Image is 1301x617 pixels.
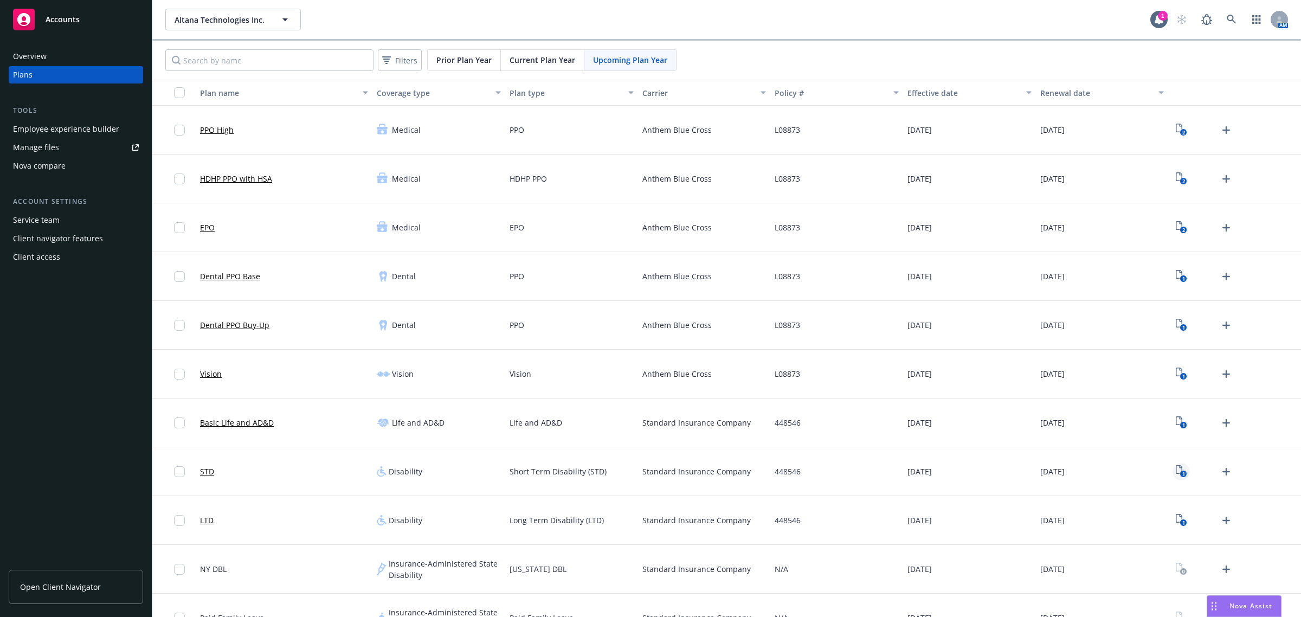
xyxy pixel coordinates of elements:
[642,271,712,282] span: Anthem Blue Cross
[174,564,185,575] input: Toggle Row Selected
[1207,595,1281,617] button: Nova Assist
[642,173,712,184] span: Anthem Blue Cross
[9,4,143,35] a: Accounts
[775,271,800,282] span: L08873
[392,222,421,233] span: Medical
[175,14,268,25] span: Altana Technologies Inc.
[1040,563,1065,575] span: [DATE]
[1182,471,1184,478] text: 1
[1040,319,1065,331] span: [DATE]
[1182,227,1184,234] text: 2
[200,222,215,233] a: EPO
[1229,601,1272,610] span: Nova Assist
[1040,417,1065,428] span: [DATE]
[642,466,751,477] span: Standard Insurance Company
[510,466,607,477] span: Short Term Disability (STD)
[505,80,638,106] button: Plan type
[1040,368,1065,380] span: [DATE]
[1182,519,1184,526] text: 1
[174,222,185,233] input: Toggle Row Selected
[395,55,417,66] span: Filters
[1173,170,1190,188] a: View Plan Documents
[1171,9,1193,30] a: Start snowing
[1173,268,1190,285] a: View Plan Documents
[389,466,422,477] span: Disability
[907,563,932,575] span: [DATE]
[1158,11,1168,21] div: 1
[9,211,143,229] a: Service team
[907,368,932,380] span: [DATE]
[174,87,185,98] input: Select all
[200,319,269,331] a: Dental PPO Buy-Up
[510,173,547,184] span: HDHP PPO
[13,66,33,83] div: Plans
[907,173,932,184] span: [DATE]
[1218,512,1235,529] a: Upload Plan Documents
[13,248,60,266] div: Client access
[775,124,800,136] span: L08873
[1182,422,1184,429] text: 1
[775,515,801,526] span: 448546
[1173,561,1190,578] a: View Plan Documents
[200,124,234,136] a: PPO High
[372,80,505,106] button: Coverage type
[1040,515,1065,526] span: [DATE]
[775,368,800,380] span: L08873
[200,466,214,477] a: STD
[907,515,932,526] span: [DATE]
[642,563,751,575] span: Standard Insurance Company
[436,54,492,66] span: Prior Plan Year
[165,9,301,30] button: Altana Technologies Inc.
[642,222,712,233] span: Anthem Blue Cross
[1218,365,1235,383] a: Upload Plan Documents
[1040,124,1065,136] span: [DATE]
[642,368,712,380] span: Anthem Blue Cross
[196,80,372,106] button: Plan name
[1246,9,1267,30] a: Switch app
[1173,512,1190,529] a: View Plan Documents
[1173,463,1190,480] a: View Plan Documents
[642,515,751,526] span: Standard Insurance Company
[510,563,566,575] span: [US_STATE] DBL
[642,124,712,136] span: Anthem Blue Cross
[13,211,60,229] div: Service team
[1182,324,1184,331] text: 1
[13,48,47,65] div: Overview
[1040,271,1065,282] span: [DATE]
[165,49,373,71] input: Search by name
[775,319,800,331] span: L08873
[9,105,143,116] div: Tools
[1218,463,1235,480] a: Upload Plan Documents
[775,466,801,477] span: 448546
[642,417,751,428] span: Standard Insurance Company
[510,124,524,136] span: PPO
[510,54,575,66] span: Current Plan Year
[510,222,524,233] span: EPO
[1218,170,1235,188] a: Upload Plan Documents
[510,368,531,380] span: Vision
[9,157,143,175] a: Nova compare
[775,173,800,184] span: L08873
[9,139,143,156] a: Manage files
[46,15,80,24] span: Accounts
[9,48,143,65] a: Overview
[392,124,421,136] span: Medical
[1173,317,1190,334] a: View Plan Documents
[392,368,414,380] span: Vision
[770,80,903,106] button: Policy #
[593,54,667,66] span: Upcoming Plan Year
[510,515,604,526] span: Long Term Disability (LTD)
[174,466,185,477] input: Toggle Row Selected
[1182,275,1184,282] text: 1
[9,196,143,207] div: Account settings
[200,368,222,380] a: Vision
[1218,219,1235,236] a: Upload Plan Documents
[200,417,274,428] a: Basic Life and AD&D
[174,369,185,380] input: Toggle Row Selected
[174,320,185,331] input: Toggle Row Selected
[380,53,420,68] span: Filters
[378,49,422,71] button: Filters
[907,271,932,282] span: [DATE]
[907,222,932,233] span: [DATE]
[174,417,185,428] input: Toggle Row Selected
